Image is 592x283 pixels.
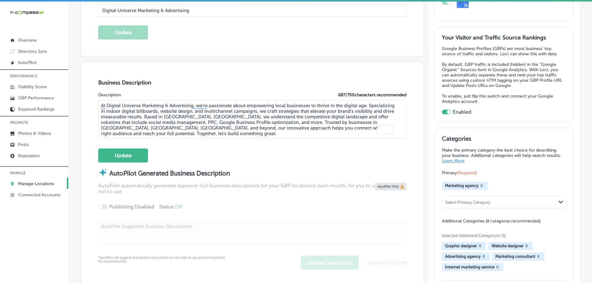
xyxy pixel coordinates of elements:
p: Directory Sync [18,49,48,54]
input: Enter Location Name [98,4,406,17]
span: Selected Additional Category(s) (5) [442,233,562,238]
label: 687 / 750 characters recommended [338,92,406,98]
span: Website designer [492,244,524,248]
button: X [477,244,483,249]
p: Overview [18,38,37,43]
p: To enable, just flip this switch and connect your Google Analytics account. [442,94,566,104]
p: AutoPilot [18,60,37,65]
p: By default, GBP traffic is included (hidden) in the "Google Organic" Sources item in Google Analy... [442,62,566,88]
p: Connected Accounts [18,192,61,198]
label: Description [98,92,121,98]
span: (Required) [457,170,477,176]
button: X [479,183,484,188]
span: Internet marketing service [445,265,494,269]
p: Posts [18,142,29,147]
p: Manage Locations [18,181,54,186]
span: (8 categories recommended) [486,218,541,224]
img: 660ab0bf-5cc7-4cb8-ba1c-48b5ae0f18e60NCTV_CLogo_TV_Black_-500x88.png [10,10,44,16]
button: X [481,254,487,259]
span: Advertising agency [445,254,481,259]
div: Select Primary Category [445,200,490,204]
button: X [494,265,500,270]
h3: Categories [442,135,566,144]
h3: Your Visitor and Traffic Source Rankings [442,34,566,41]
img: autopilot-icon [98,168,108,177]
button: X [524,244,530,249]
span: Additional Categories [442,218,541,224]
span: Marketing agency [445,183,479,188]
p: Photos & Videos [18,131,51,136]
p: Google Business Profiles (GBPs) are most business' top source of traffic and visitors. Locl can s... [442,46,566,57]
span: Primary [442,170,477,176]
p: GBP Performance [18,95,54,101]
span: Graphic designer [445,244,477,248]
textarea: To enrich screen reader interactions, please activate Accessibility in Grammarly extension settings [98,100,406,139]
p: Visibility Score [18,84,47,89]
p: Reputation [18,153,40,158]
p: Keyword Rankings [18,107,54,112]
strong: AutoPilot Generated Business Description [109,170,230,177]
label: Enabled [453,109,471,115]
a: Learn More [442,158,465,163]
button: Update [98,25,148,39]
p: Make the primary category the best choice for describing your business. Additional categories wil... [442,148,566,163]
span: Marketing consultant [495,254,535,259]
h3: Business Description [98,79,406,86]
button: X [535,254,541,259]
button: Update [98,148,148,162]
